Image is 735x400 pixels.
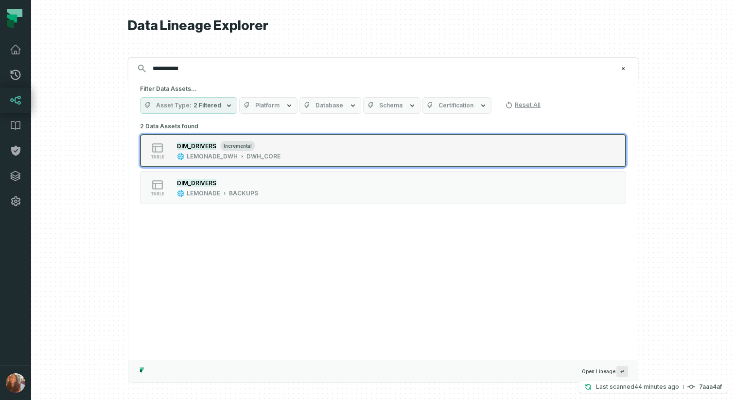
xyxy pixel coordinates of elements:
div: DWH_CORE [246,153,280,160]
img: avatar of Shani Segev [6,373,25,393]
button: Platform [239,97,297,114]
button: Reset All [501,97,544,113]
span: Certification [438,102,473,109]
p: Last scanned [596,382,679,392]
button: Asset Type2 Filtered [140,97,237,114]
relative-time: Aug 10, 2025, 9:14 AM GMT+3 [634,383,679,390]
span: Asset Type [156,102,192,109]
button: tableLEMONADEBACKUPS [140,171,626,204]
div: BACKUPS [229,190,258,197]
mark: DIM_DRIVERS [177,142,216,150]
button: Last scanned[DATE] 9:14:50 AM7aaa4af [578,381,728,393]
div: Suggestions [128,120,638,361]
span: Press ↵ to add a new Data Asset to the graph [616,366,628,377]
div: LEMONADE [187,190,220,197]
span: 2 Filtered [193,102,221,109]
mark: DIM_DRIVERS [177,179,216,187]
h1: Data Lineage Explorer [128,17,638,35]
h4: 7aaa4af [699,384,722,390]
span: table [151,155,164,159]
span: Platform [255,102,280,109]
span: Database [315,102,343,109]
button: Certification [422,97,491,114]
h5: Filter Data Assets... [140,85,626,93]
span: incremental [220,140,255,151]
span: Schema [379,102,402,109]
span: Open Lineage [582,366,628,377]
button: Database [299,97,361,114]
button: tableincrementalLEMONADE_DWHDWH_CORE [140,134,626,167]
button: Clear search query [618,64,628,73]
div: LEMONADE_DWH [187,153,238,160]
span: table [151,191,164,196]
button: Schema [363,97,420,114]
div: 2 Data Assets found [140,120,626,217]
